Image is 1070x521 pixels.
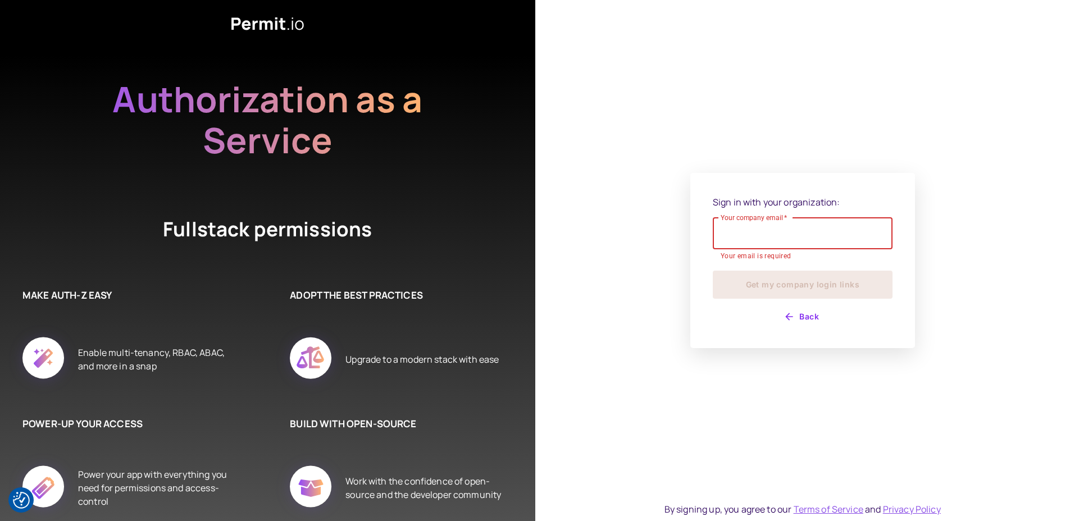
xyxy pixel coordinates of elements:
div: By signing up, you agree to our and [664,502,941,516]
a: Terms of Service [794,503,863,515]
div: Enable multi-tenancy, RBAC, ABAC, and more in a snap [78,325,234,394]
a: Privacy Policy [883,503,941,515]
h6: ADOPT THE BEST PRACTICES [290,288,501,303]
h2: Authorization as a Service [76,79,458,161]
p: Sign in with your organization: [713,195,893,209]
h6: POWER-UP YOUR ACCESS [22,417,234,431]
label: Your company email [721,213,787,222]
p: Your email is required [721,251,885,262]
div: Upgrade to a modern stack with ease [345,325,499,394]
button: Get my company login links [713,271,893,299]
button: Consent Preferences [13,492,30,509]
button: Back [713,308,893,326]
h4: Fullstack permissions [121,216,413,243]
h6: BUILD WITH OPEN-SOURCE [290,417,501,431]
img: Revisit consent button [13,492,30,509]
h6: MAKE AUTH-Z EASY [22,288,234,303]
